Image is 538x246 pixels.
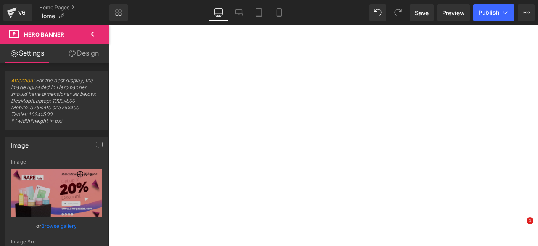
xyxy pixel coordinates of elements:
button: More [518,4,535,21]
span: Preview [442,8,465,17]
button: Publish [473,4,514,21]
a: Attention [11,77,33,84]
a: Tablet [249,4,269,21]
iframe: Intercom live chat [509,217,530,238]
span: 1 [527,217,533,224]
a: v6 [3,4,32,21]
span: : For the best display, the image uploaded in Hero banner should have dimensions* as below: Deskt... [11,77,102,130]
span: Publish [478,9,499,16]
a: Preview [437,4,470,21]
button: Redo [390,4,406,21]
a: Home Pages [39,4,109,11]
a: Mobile [269,4,289,21]
a: Laptop [229,4,249,21]
div: Image [11,159,102,165]
a: Design [56,44,111,63]
a: Browse gallery [41,219,77,233]
div: Image [11,137,29,149]
div: or [11,222,102,230]
button: Undo [369,4,386,21]
div: v6 [17,7,27,18]
span: Save [415,8,429,17]
a: New Library [109,4,128,21]
span: Home [39,13,55,19]
a: Desktop [208,4,229,21]
span: Hero Banner [24,31,64,38]
div: Image Src [11,239,102,245]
